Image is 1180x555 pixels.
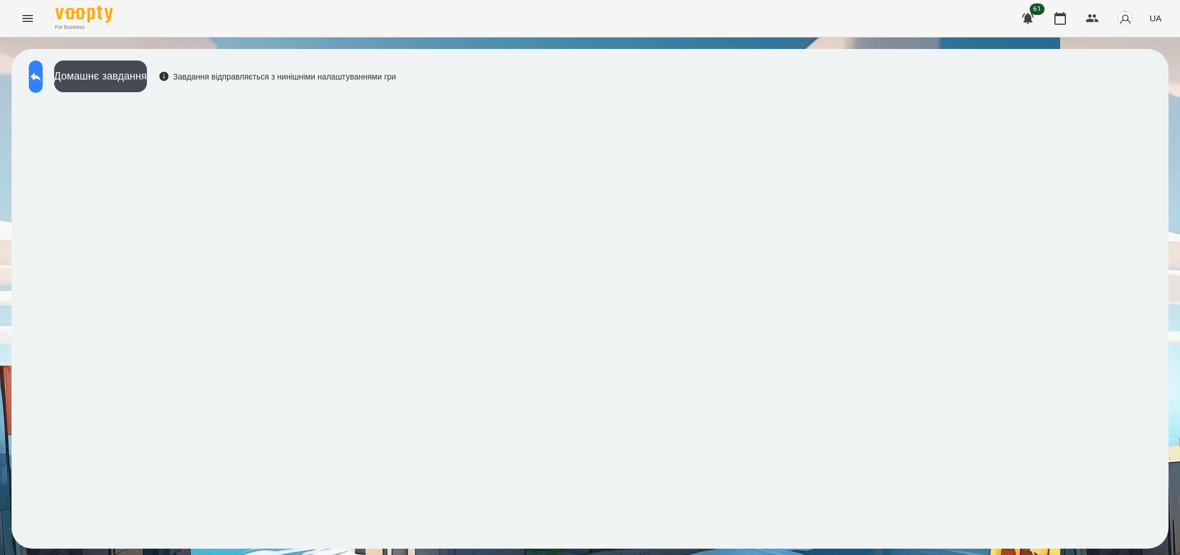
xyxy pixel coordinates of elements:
[1149,12,1162,24] span: UA
[55,24,113,31] span: For Business
[54,61,147,92] button: Домашнє завдання
[55,6,113,22] img: Voopty Logo
[158,71,396,82] div: Завдання відправляється з нинішніми налаштуваннями гри
[1117,10,1133,27] img: avatar_s.png
[14,5,41,32] button: Menu
[1030,3,1045,15] span: 61
[1145,7,1166,29] button: UA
